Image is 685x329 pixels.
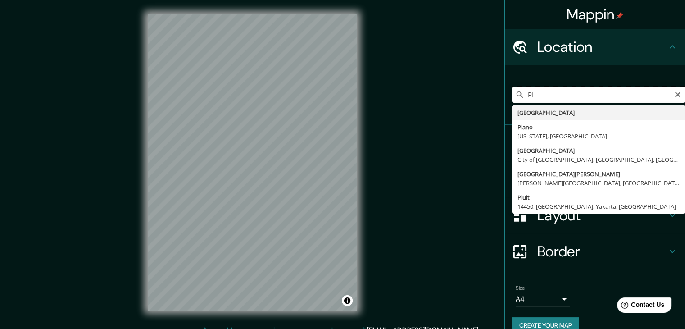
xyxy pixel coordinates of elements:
[505,197,685,233] div: Layout
[674,90,681,98] button: Clear
[517,202,680,211] div: 14450, [GEOGRAPHIC_DATA], Yakarta, [GEOGRAPHIC_DATA]
[517,146,680,155] div: [GEOGRAPHIC_DATA]
[517,169,680,178] div: [GEOGRAPHIC_DATA][PERSON_NAME]
[505,233,685,270] div: Border
[517,178,680,187] div: [PERSON_NAME][GEOGRAPHIC_DATA], [GEOGRAPHIC_DATA]
[148,14,357,311] canvas: Map
[517,132,680,141] div: [US_STATE], [GEOGRAPHIC_DATA]
[537,242,667,260] h4: Border
[567,5,624,23] h4: Mappin
[516,284,525,292] label: Size
[537,206,667,224] h4: Layout
[517,123,680,132] div: Plano
[517,108,680,117] div: [GEOGRAPHIC_DATA]
[342,295,353,306] button: Toggle attribution
[512,87,685,103] input: Pick your city or area
[605,294,675,319] iframe: Help widget launcher
[505,29,685,65] div: Location
[505,125,685,161] div: Pins
[516,292,570,306] div: A4
[616,12,623,19] img: pin-icon.png
[505,161,685,197] div: Style
[537,38,667,56] h4: Location
[517,193,680,202] div: Pluit
[517,155,680,164] div: City of [GEOGRAPHIC_DATA], [GEOGRAPHIC_DATA], [GEOGRAPHIC_DATA]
